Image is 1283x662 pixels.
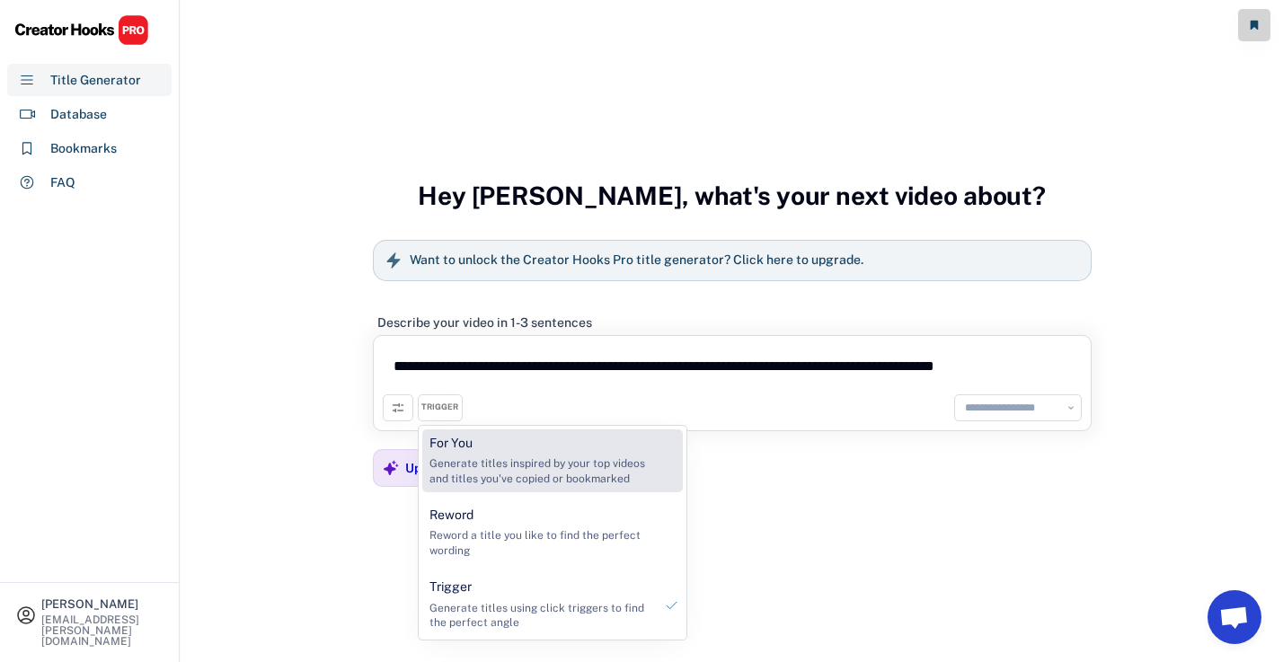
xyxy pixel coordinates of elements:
img: CHPRO%20Logo.svg [14,14,149,46]
div: Bookmarks [50,139,117,158]
div: Upgrade your plan to unlock [405,460,578,476]
div: Reword a title you like to find the perfect wording [429,528,653,559]
div: Generate titles inspired by your top videos and titles you've copied or bookmarked [429,456,653,487]
h3: Hey [PERSON_NAME], what's your next video about? [418,162,1046,230]
a: Open chat [1208,590,1261,644]
div: Title Generator [50,71,141,90]
div: FAQ [50,173,75,192]
div: Describe your video in 1-3 sentences [377,314,592,331]
div: [EMAIL_ADDRESS][PERSON_NAME][DOMAIN_NAME] [41,614,164,647]
div: For You [429,435,473,453]
h6: Want to unlock the Creator Hooks Pro title generator? Click here to upgrade. [410,252,863,269]
div: Database [50,105,107,124]
div: [PERSON_NAME] [41,598,164,610]
div: Generate titles using click triggers to find the perfect angle [429,601,653,631]
div: Reword [429,507,473,525]
div: TRIGGER [421,402,458,413]
div: Trigger [429,578,472,596]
